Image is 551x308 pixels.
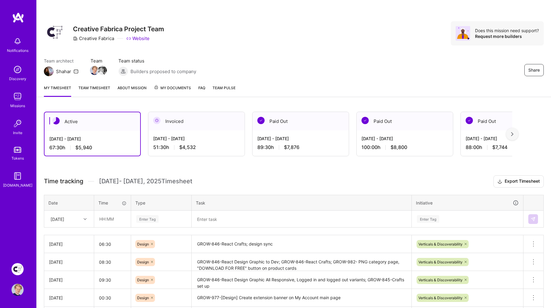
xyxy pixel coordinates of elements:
div: [DATE] - [DATE] [153,135,240,142]
span: Verticals & Discoverability [418,260,463,264]
div: 51:30 h [153,144,240,151]
img: bell [12,35,24,47]
span: Builders proposed to company [130,68,196,75]
img: tokens [14,147,21,153]
div: Shahar [56,68,71,75]
img: Builders proposed to company [118,66,128,76]
img: discovery [12,63,24,76]
textarea: GROW-846-React Design Graphic All Responsive, Logged in and logged out variants; GROW-845-Crafts ... [192,272,411,288]
img: Submit [531,217,536,222]
div: Notifications [7,47,28,54]
input: HH:MM [94,290,131,306]
img: Team Member Avatar [90,66,99,75]
span: Verticals & Discoverability [418,242,463,246]
textarea: GROW-977-[Design] Create extension banner on My Account main page [192,289,411,306]
span: Verticals & Discoverability [418,296,463,300]
a: Creative Fabrica Project Team [10,263,25,275]
span: $7,876 [284,144,299,151]
h3: Creative Fabrica Project Team [73,25,164,33]
span: Team architect [44,58,78,64]
a: Website [126,35,150,42]
span: Team status [118,58,196,64]
img: Team Architect [44,66,54,76]
input: HH:MM [94,211,130,227]
img: Paid Out [257,117,265,124]
th: Date [44,195,94,211]
div: Invoiced [148,112,245,130]
div: Time [98,200,127,206]
a: Team Member Avatar [98,65,106,76]
a: Team timesheet [78,85,110,97]
div: Missions [10,103,25,109]
a: FAQ [198,85,205,97]
div: Enter Tag [136,214,159,224]
textarea: GROW-846-React Design Graphic to Dev; GROW-846-React Crafts; GROW-982- PNG category page, "DOWNLO... [192,254,411,270]
div: 89:30 h [257,144,344,151]
span: Team [91,58,106,64]
span: Design [137,260,149,264]
i: icon Mail [74,69,78,74]
img: Paid Out [361,117,369,124]
img: Invoiced [153,117,160,124]
img: guide book [12,170,24,182]
div: 100:00 h [361,144,448,151]
button: Share [524,64,544,76]
div: Active [45,112,140,131]
div: Creative Fabrica [73,35,114,42]
div: [DATE] [49,241,89,247]
img: teamwork [12,90,24,103]
img: Company Logo [44,21,66,43]
a: User Avatar [10,284,25,296]
div: [DATE] [49,295,89,301]
div: Paid Out [252,112,349,130]
span: Share [528,67,540,73]
img: Team Member Avatar [98,66,107,75]
div: 67:30 h [49,144,135,151]
div: [DATE] [49,259,89,265]
div: [DATE] - [DATE] [257,135,344,142]
span: [DATE] - [DATE] , 2025 Timesheet [99,178,192,185]
textarea: GROW-846-React Crafts; design sync [192,236,411,252]
div: [DOMAIN_NAME] [3,182,32,188]
img: Active [52,117,60,124]
span: Team Pulse [213,86,236,90]
span: $4,532 [179,144,196,151]
div: Enter Tag [417,214,439,224]
i: icon Download [497,178,502,185]
input: HH:MM [94,254,131,270]
span: $7,744 [492,144,507,151]
div: [DATE] [49,277,89,283]
img: Paid Out [466,117,473,124]
img: Avatar [456,26,470,41]
span: Design [137,242,149,246]
a: My Documents [154,85,191,97]
a: My timesheet [44,85,71,97]
th: Task [192,195,412,211]
span: Verticals & Discoverability [418,278,463,282]
img: User Avatar [12,284,24,296]
input: HH:MM [94,272,131,288]
a: Team Pulse [213,85,236,97]
i: icon CompanyGray [73,36,78,41]
div: Discovery [9,76,26,82]
img: Invite [12,117,24,130]
img: logo [12,12,24,23]
input: HH:MM [94,236,131,252]
div: Tokens [12,155,24,161]
div: Initiative [416,199,519,206]
img: Creative Fabrica Project Team [12,263,24,275]
div: Request more builders [475,33,539,39]
span: Design [137,296,149,300]
i: icon Chevron [84,218,87,221]
div: [DATE] [51,216,64,222]
a: About Mission [117,85,147,97]
span: Design [137,278,149,282]
span: My Documents [154,85,191,91]
span: $5,940 [75,144,92,151]
a: Team Member Avatar [91,65,98,76]
th: Type [131,195,192,211]
div: Invite [13,130,22,136]
div: Paid Out [357,112,453,130]
div: Does this mission need support? [475,28,539,33]
button: Export Timesheet [493,175,544,188]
